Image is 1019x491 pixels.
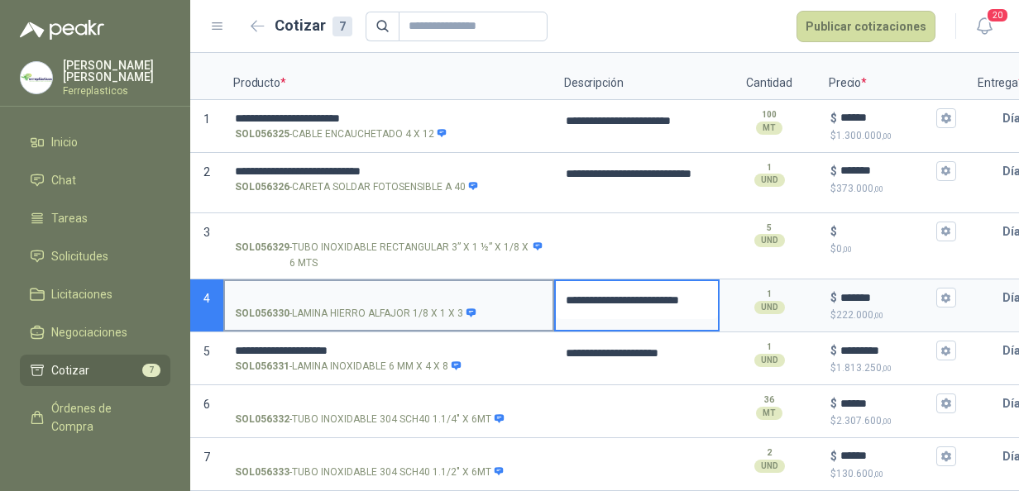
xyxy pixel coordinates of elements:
[203,398,210,411] span: 6
[235,126,289,142] strong: SOL056325
[842,245,852,254] span: ,00
[20,20,104,40] img: Logo peakr
[235,345,543,357] input: SOL056331-LAMINA INOXIDABLE 6 MM X 4 X 8
[830,394,837,412] p: $
[819,67,968,100] p: Precio
[840,398,933,410] input: $$2.307.600,00
[20,241,170,272] a: Solicitudes
[830,360,956,376] p: $
[51,171,76,189] span: Chat
[936,446,956,466] button: $$130.600,00
[754,460,785,473] div: UND
[830,288,837,307] p: $
[20,355,170,386] a: Cotizar7
[235,126,447,142] p: - CABLE ENCAUCHETADO 4 X 12
[235,465,505,480] p: - TUBO INOXIDABLE 304 SCH40 1.1/2" X 6MT
[203,345,210,358] span: 5
[235,465,289,480] strong: SOL056333
[235,240,289,271] strong: SOL056329
[840,112,933,124] input: $$1.300.000,00
[63,86,170,96] p: Ferreplasticos
[235,450,543,463] input: SOL056333-TUBO INOXIDABLE 304 SCH40 1.1/2" X 6MT
[969,12,999,41] button: 20
[836,362,892,374] span: 1.813.250
[203,165,210,179] span: 2
[836,468,883,479] span: 130.600
[767,288,772,301] p: 1
[882,131,892,141] span: ,00
[797,11,935,42] button: Publicar cotizaciones
[203,450,210,464] span: 7
[840,345,933,357] input: $$1.813.250,00
[275,14,352,37] h2: Cotizar
[756,407,782,420] div: MT
[830,341,837,360] p: $
[830,307,956,323] p: $
[836,130,892,141] span: 1.300.000
[936,288,956,307] button: $$222.000,00
[20,279,170,310] a: Licitaciones
[223,67,554,100] p: Producto
[986,7,1009,23] span: 20
[830,128,956,144] p: $
[51,399,155,436] span: Órdenes de Compra
[767,341,772,354] p: 1
[830,447,837,465] p: $
[754,354,785,367] div: UND
[235,359,462,374] p: - LAMINA INOXIDABLE 6 MM X 4 X 8
[51,361,89,379] span: Cotizar
[830,466,956,482] p: $
[936,161,956,181] button: $$373.000,00
[830,109,837,127] p: $
[235,240,543,271] p: - TUBO INOXIDABLE RECTANGULAR 3” X 1 ½” X 1/8 X 6 MTS
[235,179,289,195] strong: SOL056326
[767,161,772,174] p: 1
[235,165,543,178] input: SOL056326-CARETA SOLDAR FOTOSENSIBLE A 40
[830,181,956,197] p: $
[142,364,160,377] span: 7
[63,60,170,83] p: [PERSON_NAME] [PERSON_NAME]
[51,209,88,227] span: Tareas
[51,285,112,303] span: Licitaciones
[836,183,883,194] span: 373.000
[20,317,170,348] a: Negociaciones
[873,311,883,320] span: ,00
[235,179,479,195] p: - CARETA SOLDAR FOTOSENSIBLE A 40
[21,62,52,93] img: Company Logo
[836,415,892,427] span: 2.307.600
[882,364,892,373] span: ,00
[554,67,720,100] p: Descripción
[830,162,837,180] p: $
[20,449,170,480] a: Remisiones
[20,126,170,158] a: Inicio
[720,67,819,100] p: Cantidad
[203,112,210,126] span: 1
[873,470,883,479] span: ,00
[936,108,956,128] button: $$1.300.000,00
[235,359,289,374] strong: SOL056331
[235,412,289,427] strong: SOL056332
[767,222,772,235] p: 5
[20,164,170,196] a: Chat
[840,164,933,177] input: $$373.000,00
[836,243,852,255] span: 0
[936,341,956,360] button: $$1.813.250,00
[936,222,956,241] button: $$0,00
[235,306,289,322] strong: SOL056330
[830,241,956,257] p: $
[235,226,543,238] input: SOL056329-TUBO INOXIDABLE RECTANGULAR 3” X 1 ½” X 1/8 X 6 MTS
[51,133,78,151] span: Inicio
[762,108,777,122] p: 100
[754,174,785,187] div: UND
[203,292,210,305] span: 4
[873,184,883,193] span: ,00
[51,323,127,341] span: Negociaciones
[332,17,352,36] div: 7
[764,393,774,407] p: 36
[51,247,108,265] span: Solicitudes
[754,301,785,314] div: UND
[882,417,892,426] span: ,00
[936,393,956,413] button: $$2.307.600,00
[235,292,543,304] input: SOL056330-LAMINA HIERRO ALFAJOR 1/8 X 1 X 3
[840,225,933,237] input: $$0,00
